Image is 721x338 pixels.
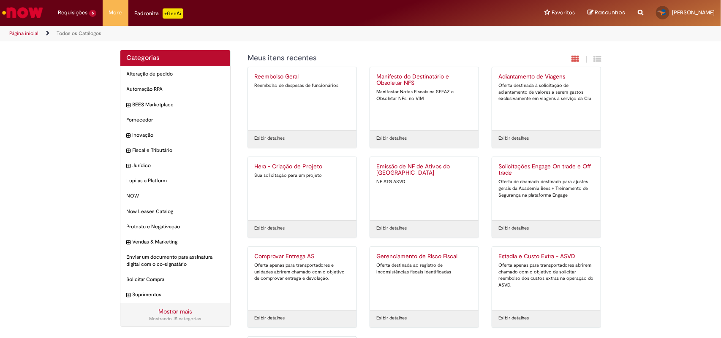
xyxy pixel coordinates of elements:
[492,67,601,130] a: Adiantamento de Viagens Oferta destinada à solicitação de adiantamento de valores a serem gastos ...
[552,8,575,17] span: Favoritos
[254,82,350,89] div: Reembolso de despesas de funcionários
[127,54,224,62] h2: Categorias
[498,262,594,289] div: Oferta apenas para transportadores abrirem chamado com o objetivo de solicitar reembolso dos cust...
[254,163,350,170] h2: Hera - Criação de Projeto
[492,247,601,310] a: Estadia e Custo Extra - ASVD Oferta apenas para transportadores abrirem chamado com o objetivo de...
[254,172,350,179] div: Sua solicitação para um projeto
[58,8,87,17] span: Requisições
[163,8,183,19] p: +GenAi
[376,253,472,260] h2: Gerenciamento de Risco Fiscal
[254,225,285,232] a: Exibir detalhes
[120,188,231,204] div: NOW
[120,173,231,189] div: Lupi as a Platform
[120,66,231,303] ul: Categorias
[158,308,192,315] a: Mostrar mais
[127,162,131,170] i: expandir categoria Jurídico
[254,253,350,260] h2: Comprovar Entrega AS
[370,157,479,220] a: Emissão de NF de Ativos do [GEOGRAPHIC_DATA] NF ATG ASVD
[120,249,231,272] div: Enviar um documento para assinatura digital com o co-signatário
[120,143,231,158] div: expandir categoria Fiscal e Tributário Fiscal e Tributário
[9,30,38,37] a: Página inicial
[127,238,131,247] i: expandir categoria Vendas & Marketing
[376,178,472,185] div: NF ATG ASVD
[254,135,285,142] a: Exibir detalhes
[498,73,594,80] h2: Adiantamento de Viagens
[133,162,224,169] span: Jurídico
[135,8,183,19] div: Padroniza
[498,315,529,322] a: Exibir detalhes
[498,135,529,142] a: Exibir detalhes
[133,238,224,246] span: Vendas & Marketing
[109,8,122,17] span: More
[376,73,472,87] h2: Manifesto do Destinatário e Obsoletar NFS
[588,9,625,17] a: Rascunhos
[595,8,625,16] span: Rascunhos
[133,291,224,298] span: Suprimentos
[376,135,407,142] a: Exibir detalhes
[376,315,407,322] a: Exibir detalhes
[370,247,479,310] a: Gerenciamento de Risco Fiscal Oferta destinada ao registro de inconsistências fiscais identificadas
[120,158,231,173] div: expandir categoria Jurídico Jurídico
[370,67,479,130] a: Manifesto do Destinatário e Obsoletar NFS Manifestar Notas Fiscais na SEFAZ e Obsoletar NFs. no VIM
[133,132,224,139] span: Inovação
[248,157,356,220] a: Hera - Criação de Projeto Sua solicitação para um projeto
[376,225,407,232] a: Exibir detalhes
[572,55,580,63] i: Exibição em cartão
[120,112,231,128] div: Fornecedor
[120,97,231,113] div: expandir categoria BEES Marketplace BEES Marketplace
[127,316,224,322] div: Mostrando 15 categorias
[498,178,594,198] div: Oferta de chamado destinado para ajustes gerais da Academia Bees + Treinamento de Segurança na pl...
[248,54,510,62] h1: {"description":"","title":"Meus itens recentes"} Categoria
[127,70,224,78] span: Alteração de pedido
[127,254,224,268] span: Enviar um documento para assinatura digital com o co-signatário
[376,262,472,275] div: Oferta destinada ao registro de inconsistências fiscais identificadas
[254,262,350,282] div: Oferta apenas para transportadores e unidades abrirem chamado com o objetivo de comprovar entrega...
[120,81,231,97] div: Automação RPA
[127,192,224,200] span: NOW
[376,163,472,177] h2: Emissão de NF de Ativos do ASVD
[120,219,231,235] div: Protesto e Negativação
[254,315,285,322] a: Exibir detalhes
[127,101,131,110] i: expandir categoria BEES Marketplace
[120,234,231,250] div: expandir categoria Vendas & Marketing Vendas & Marketing
[127,291,131,300] i: expandir categoria Suprimentos
[376,89,472,102] div: Manifestar Notas Fiscais na SEFAZ e Obsoletar NFs. no VIM
[498,82,594,102] div: Oferta destinada à solicitação de adiantamento de valores a serem gastos exclusivamente em viagen...
[248,67,356,130] a: Reembolso Geral Reembolso de despesas de funcionários
[586,54,588,64] span: |
[594,55,601,63] i: Exibição de grade
[120,287,231,303] div: expandir categoria Suprimentos Suprimentos
[492,157,601,220] a: Solicitações Engage On trade e Off trade Oferta de chamado destinado para ajustes gerais da Acade...
[127,86,224,93] span: Automação RPA
[127,223,224,230] span: Protesto e Negativação
[6,26,474,41] ul: Trilhas de página
[89,10,96,17] span: 6
[120,127,231,143] div: expandir categoria Inovação Inovação
[133,101,224,108] span: BEES Marketplace
[254,73,350,80] h2: Reembolso Geral
[248,247,356,310] a: Comprovar Entrega AS Oferta apenas para transportadores e unidades abrirem chamado com o objetivo...
[498,163,594,177] h2: Solicitações Engage On trade e Off trade
[120,204,231,219] div: Now Leases Catalog
[1,4,44,21] img: ServiceNow
[127,116,224,124] span: Fornecedor
[127,177,224,184] span: Lupi as a Platform
[127,132,131,140] i: expandir categoria Inovação
[498,225,529,232] a: Exibir detalhes
[672,9,715,16] span: [PERSON_NAME]
[127,208,224,215] span: Now Leases Catalog
[120,272,231,287] div: Solicitar Compra
[57,30,101,37] a: Todos os Catálogos
[498,253,594,260] h2: Estadia e Custo Extra - ASVD
[120,66,231,82] div: Alteração de pedido
[127,276,224,283] span: Solicitar Compra
[133,147,224,154] span: Fiscal e Tributário
[127,147,131,155] i: expandir categoria Fiscal e Tributário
